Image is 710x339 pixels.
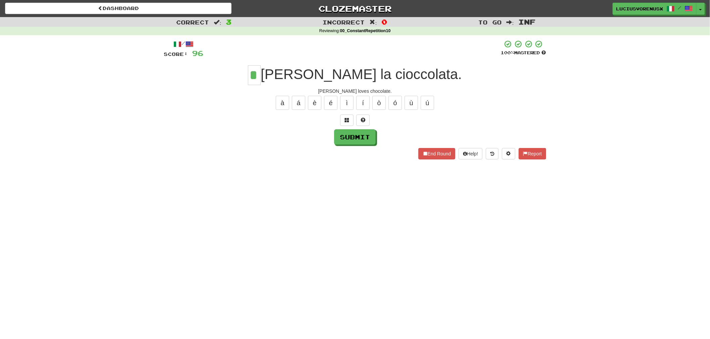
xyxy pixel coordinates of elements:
[418,148,455,159] button: End Round
[478,19,502,25] span: To go
[323,19,365,25] span: Incorrect
[519,148,546,159] button: Report
[334,129,376,145] button: Submit
[356,115,370,126] button: Single letter hint - you only get 1 per sentence and score half the points! alt+h
[164,40,203,48] div: /
[226,18,232,26] span: 3
[192,49,203,57] span: 96
[678,5,681,10] span: /
[389,96,402,110] button: ó
[242,3,468,14] a: Clozemaster
[340,115,354,126] button: Switch sentence to multiple choice alt+p
[292,96,305,110] button: á
[164,51,188,57] span: Score:
[308,96,321,110] button: è
[340,28,391,33] strong: 00_ConstantRepetition10
[501,50,546,56] div: Mastered
[5,3,232,14] a: Dashboard
[507,19,514,25] span: :
[372,96,386,110] button: ò
[261,66,462,82] span: [PERSON_NAME] la cioccolata.
[613,3,697,15] a: LuciusVorenusX /
[382,18,387,26] span: 0
[176,19,209,25] span: Correct
[486,148,499,159] button: Round history (alt+y)
[324,96,338,110] button: é
[356,96,370,110] button: í
[214,19,221,25] span: :
[421,96,434,110] button: ú
[370,19,377,25] span: :
[276,96,289,110] button: à
[459,148,483,159] button: Help!
[164,88,546,94] div: [PERSON_NAME] loves chocolate.
[501,50,514,55] span: 100 %
[405,96,418,110] button: ù
[340,96,354,110] button: ì
[518,18,536,26] span: Inf
[616,6,663,12] span: LuciusVorenusX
